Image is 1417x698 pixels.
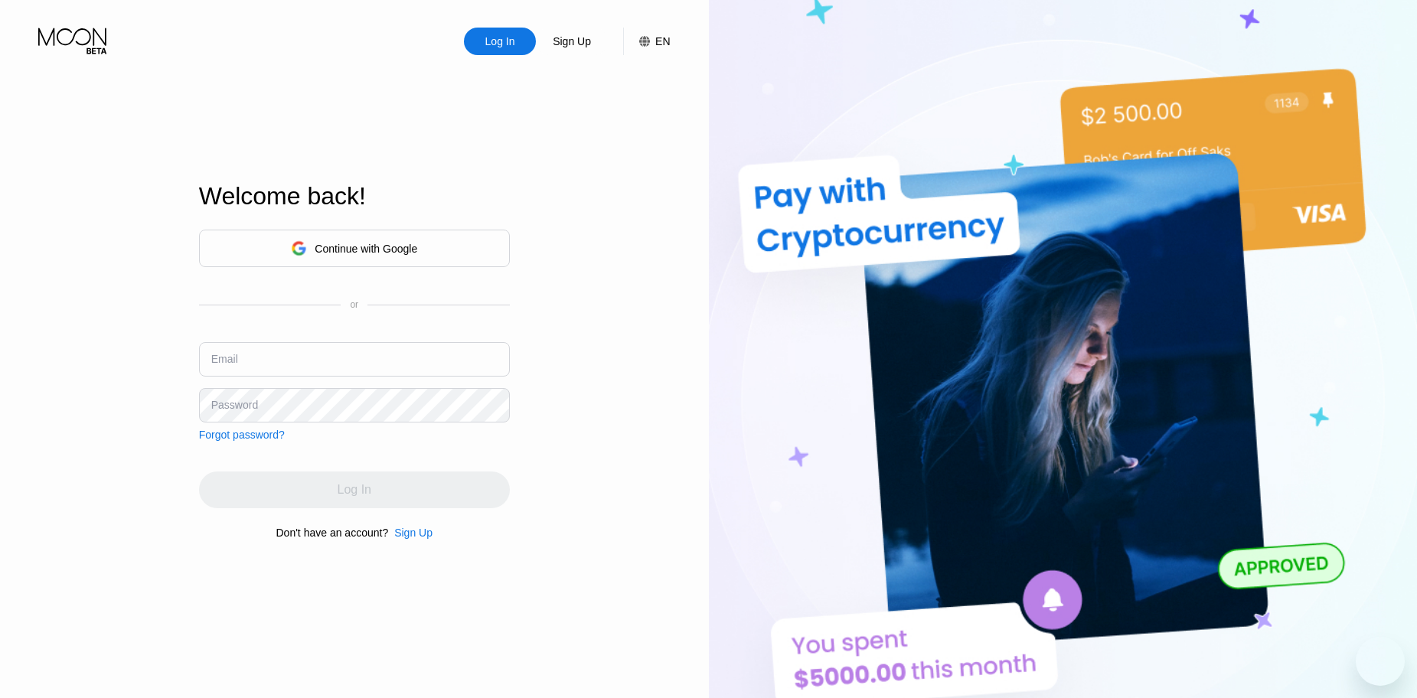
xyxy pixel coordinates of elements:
[211,399,258,411] div: Password
[623,28,670,55] div: EN
[1356,637,1405,686] iframe: Button to launch messaging window
[350,299,358,310] div: or
[199,429,285,441] div: Forgot password?
[276,527,389,539] div: Don't have an account?
[464,28,536,55] div: Log In
[551,34,593,49] div: Sign Up
[484,34,517,49] div: Log In
[211,353,238,365] div: Email
[394,527,433,539] div: Sign Up
[655,35,670,47] div: EN
[315,243,417,255] div: Continue with Google
[199,230,510,267] div: Continue with Google
[199,182,510,210] div: Welcome back!
[388,527,433,539] div: Sign Up
[536,28,608,55] div: Sign Up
